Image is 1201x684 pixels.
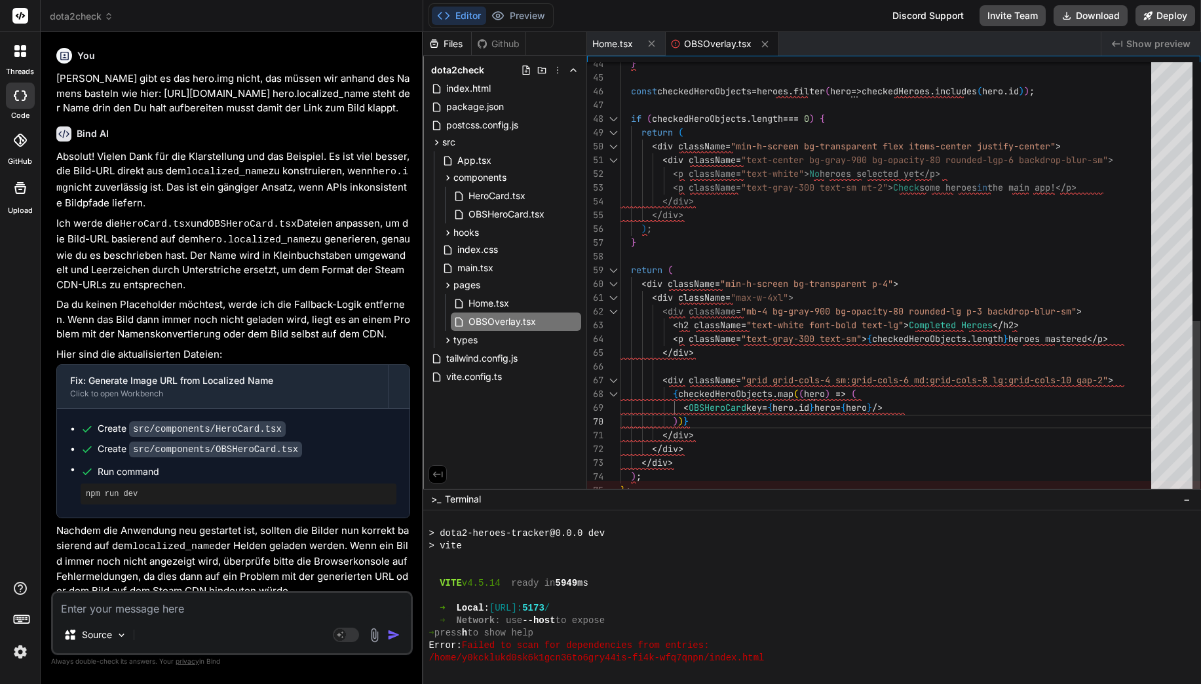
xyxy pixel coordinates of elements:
[788,292,793,303] span: >
[50,10,113,23] span: dota2check
[1126,37,1191,50] span: Show preview
[715,278,720,290] span: =
[445,369,503,385] span: vite.config.ts
[862,333,867,345] span: >
[673,415,678,427] span: )
[893,278,898,290] span: >
[657,292,725,303] span: div className
[1003,305,1077,317] span: kdrop-blur-sm"
[668,374,736,386] span: div className
[577,577,588,590] span: ms
[456,602,484,615] span: Local
[689,347,694,358] span: >
[641,126,673,138] span: return
[1003,85,1008,97] span: .
[736,168,741,180] span: =
[804,113,809,124] span: 0
[587,85,603,98] div: 46
[1003,374,1108,386] span: :grid-cols-10 gap-2"
[587,167,603,181] div: 52
[456,615,495,627] span: Network
[467,627,533,639] span: to show help
[56,523,410,599] p: Nachdem die Anwendung neu gestartet ist, sollten die Bilder nun korrekt basierend auf dem der Hel...
[587,415,603,428] div: 70
[678,209,683,221] span: >
[431,64,484,77] span: dota2check
[587,263,603,277] div: 59
[587,250,603,263] div: 58
[683,402,689,413] span: <
[605,291,622,305] div: Click to collapse the range.
[467,206,546,222] span: OBSHeroCard.tsx
[904,319,909,331] span: >
[652,113,746,124] span: checkedHeroObjects
[825,85,830,97] span: (
[56,347,410,362] p: Hier sind die aktualisierten Dateien:
[86,489,391,499] pre: npm run dev
[587,442,603,456] div: 72
[662,374,668,386] span: <
[98,442,302,456] div: Create
[587,181,603,195] div: 53
[129,421,286,437] code: src/components/HeroCard.tsx
[467,188,527,204] span: HeroCard.tsx
[631,113,641,124] span: if
[489,602,522,615] span: [URL]:
[486,7,550,25] button: Preview
[809,168,820,180] span: No
[456,153,493,168] span: App.tsx
[668,154,736,166] span: div className
[605,305,622,318] div: Click to collapse the range.
[673,319,678,331] span: <
[1003,319,1014,331] span: h2
[556,615,605,627] span: to expose
[673,181,678,193] span: <
[980,5,1046,26] button: Invite Team
[793,402,799,413] span: .
[814,402,835,413] span: hero
[631,237,636,248] span: }
[673,388,678,400] span: {
[587,373,603,387] div: 67
[445,99,505,115] span: package.json
[556,577,578,590] span: 5949
[746,113,752,124] span: .
[809,113,814,124] span: )
[987,181,1050,193] span: the main app
[1019,85,1024,97] span: )
[1024,85,1029,97] span: )
[673,333,678,345] span: <
[636,470,641,482] span: ;
[689,429,694,441] span: >
[678,443,683,455] span: >
[662,154,668,166] span: <
[673,347,689,358] span: div
[793,85,825,97] span: filter
[678,168,736,180] span: p className
[429,527,605,540] span: > dota2-heroes-tracker@0.0.0 dev
[587,305,603,318] div: 62
[825,388,830,400] span: )
[544,602,550,615] span: /
[673,429,689,441] span: div
[1008,85,1019,97] span: id
[741,154,998,166] span: "text-center bg-gray-900 bg-opacity-80 rounded-lg
[662,305,668,317] span: <
[1014,319,1019,331] span: >
[605,112,622,126] div: Click to collapse the range.
[772,402,793,413] span: hero
[82,628,112,641] p: Source
[741,333,862,345] span: "text-gray-300 text-sm"
[587,332,603,346] div: 64
[1054,5,1128,26] button: Download
[982,85,1003,97] span: hero
[935,168,940,180] span: >
[631,470,636,482] span: )
[641,278,647,290] span: <
[872,333,966,345] span: checkedHeroObjects
[731,140,993,152] span: "min-h-screen bg-transparent flex items-center jus
[98,465,396,478] span: Run command
[652,443,662,455] span: </
[462,577,501,590] span: v4.5.14
[841,402,846,413] span: {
